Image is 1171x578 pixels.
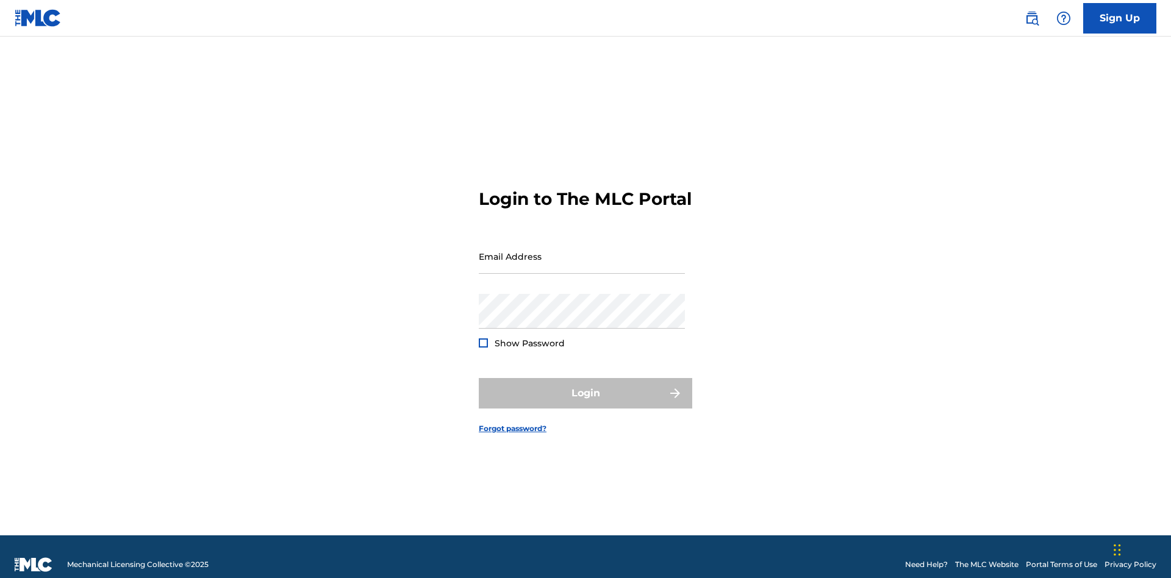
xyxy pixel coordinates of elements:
[15,9,62,27] img: MLC Logo
[1110,519,1171,578] iframe: Chat Widget
[905,559,948,570] a: Need Help?
[1105,559,1156,570] a: Privacy Policy
[1114,532,1121,568] div: Drag
[479,188,692,210] h3: Login to The MLC Portal
[15,557,52,572] img: logo
[479,423,546,434] a: Forgot password?
[1026,559,1097,570] a: Portal Terms of Use
[67,559,209,570] span: Mechanical Licensing Collective © 2025
[495,338,565,349] span: Show Password
[1083,3,1156,34] a: Sign Up
[1020,6,1044,30] a: Public Search
[955,559,1019,570] a: The MLC Website
[1051,6,1076,30] div: Help
[1025,11,1039,26] img: search
[1056,11,1071,26] img: help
